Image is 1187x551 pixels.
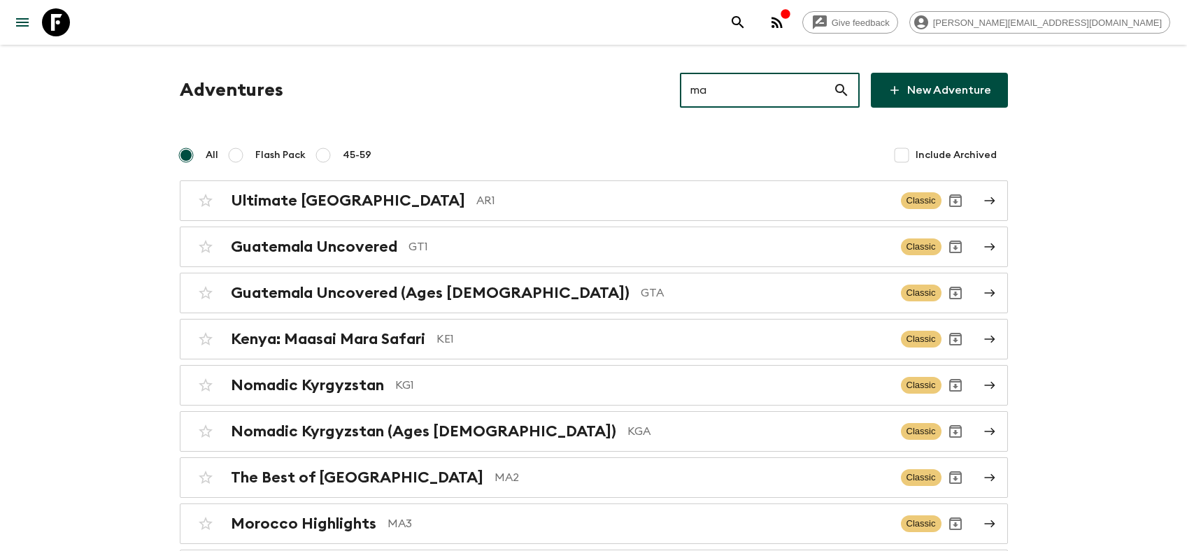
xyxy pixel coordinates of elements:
[180,365,1008,406] a: Nomadic KyrgyzstanKG1ClassicArchive
[941,187,969,215] button: Archive
[180,273,1008,313] a: Guatemala Uncovered (Ages [DEMOGRAPHIC_DATA])GTAClassicArchive
[627,423,890,440] p: KGA
[231,330,425,348] h2: Kenya: Maasai Mara Safari
[901,515,941,532] span: Classic
[909,11,1170,34] div: [PERSON_NAME][EMAIL_ADDRESS][DOMAIN_NAME]
[901,423,941,440] span: Classic
[925,17,1170,28] span: [PERSON_NAME][EMAIL_ADDRESS][DOMAIN_NAME]
[901,238,941,255] span: Classic
[824,17,897,28] span: Give feedback
[180,457,1008,498] a: The Best of [GEOGRAPHIC_DATA]MA2ClassicArchive
[802,11,898,34] a: Give feedback
[231,284,630,302] h2: Guatemala Uncovered (Ages [DEMOGRAPHIC_DATA])
[231,515,376,533] h2: Morocco Highlights
[180,503,1008,544] a: Morocco HighlightsMA3ClassicArchive
[901,377,941,394] span: Classic
[180,319,1008,359] a: Kenya: Maasai Mara SafariKE1ClassicArchive
[941,371,969,399] button: Archive
[231,192,465,210] h2: Ultimate [GEOGRAPHIC_DATA]
[180,227,1008,267] a: Guatemala UncoveredGT1ClassicArchive
[941,325,969,353] button: Archive
[180,76,283,104] h1: Adventures
[231,376,384,394] h2: Nomadic Kyrgyzstan
[680,71,833,110] input: e.g. AR1, Argentina
[388,515,890,532] p: MA3
[941,464,969,492] button: Archive
[408,238,890,255] p: GT1
[255,148,306,162] span: Flash Pack
[724,8,752,36] button: search adventures
[231,422,616,441] h2: Nomadic Kyrgyzstan (Ages [DEMOGRAPHIC_DATA])
[231,238,397,256] h2: Guatemala Uncovered
[941,233,969,261] button: Archive
[901,331,941,348] span: Classic
[901,285,941,301] span: Classic
[871,73,1008,108] a: New Adventure
[395,377,890,394] p: KG1
[8,8,36,36] button: menu
[495,469,890,486] p: MA2
[343,148,371,162] span: 45-59
[231,468,483,487] h2: The Best of [GEOGRAPHIC_DATA]
[180,180,1008,221] a: Ultimate [GEOGRAPHIC_DATA]AR1ClassicArchive
[901,192,941,209] span: Classic
[180,411,1008,452] a: Nomadic Kyrgyzstan (Ages [DEMOGRAPHIC_DATA])KGAClassicArchive
[206,148,218,162] span: All
[476,192,890,209] p: AR1
[941,279,969,307] button: Archive
[901,469,941,486] span: Classic
[941,510,969,538] button: Archive
[916,148,997,162] span: Include Archived
[436,331,890,348] p: KE1
[941,417,969,445] button: Archive
[641,285,890,301] p: GTA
